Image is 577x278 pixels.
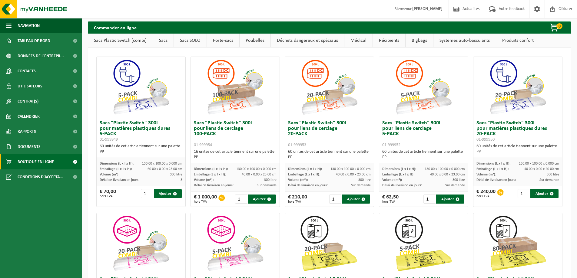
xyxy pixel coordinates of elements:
[382,173,414,176] span: Emballage (L x l x H):
[476,189,496,198] div: € 240,00
[547,173,559,176] span: 300 litre
[382,143,400,147] span: 01-999952
[540,21,570,34] button: 0
[194,167,228,171] span: Dimensions (L x l x H):
[100,195,116,198] span: hors TVA
[18,154,54,169] span: Boutique en ligne
[382,184,422,187] span: Délai de livraison en jours:
[476,173,496,176] span: Volume (m³):
[382,120,465,148] h3: Sacs "Plastic Switch" 300L pour liens de cerclage 5-PACK
[288,167,322,171] span: Dimensions (L x l x H):
[453,178,465,182] span: 300 litre
[142,162,182,165] span: 130.00 x 100.00 x 0.000 cm
[154,189,182,198] button: Ajouter
[194,173,226,176] span: Emballage (L x l x H):
[194,195,217,204] div: € 1 000,00
[382,178,402,182] span: Volume (m³):
[240,34,270,47] a: Poubelles
[382,195,399,204] div: € 62,50
[194,120,277,148] h3: Sacs "Plastic Switch" 300L pour liens de cerclage 100-PACK
[148,167,182,171] span: 60.00 x 0.00 x 23.00 cm
[330,167,371,171] span: 130.00 x 100.00 x 0.000 cm
[406,34,433,47] a: Bigbags
[288,178,308,182] span: Volume (m³):
[412,7,443,11] strong: [PERSON_NAME]
[88,34,153,47] a: Sacs Plastic Switch (combi)
[445,184,465,187] span: Sur demande
[18,18,40,33] span: Navigation
[344,34,373,47] a: Médical
[539,178,559,182] span: Sur demande
[170,173,182,176] span: 300 litre
[288,200,307,204] span: hors TVA
[476,178,516,182] span: Délai de livraison en jours:
[487,213,548,274] img: 01-999968
[288,155,371,160] div: PP
[242,173,277,176] span: 40.00 x 0.00 x 23.00 cm
[248,195,276,204] button: Ajouter
[382,155,465,160] div: PP
[257,184,277,187] span: Sur demande
[100,167,132,171] span: Emballage (L x l x H):
[476,162,510,165] span: Dimensions (L x l x H):
[111,213,171,274] img: 01-999956
[18,139,41,154] span: Documents
[288,149,371,160] div: 60 unités de cet article tiennent sur une palette
[476,195,496,198] span: hors TVA
[336,173,371,176] span: 40.00 x 0.00 x 23.00 cm
[430,173,465,176] span: 40.00 x 0.00 x 23.00 cm
[382,167,416,171] span: Dimensions (L x l x H):
[18,33,50,48] span: Tableau de bord
[518,189,530,198] input: 1
[18,169,63,185] span: Conditions d'accepta...
[299,213,360,274] img: 01-999964
[205,213,265,274] img: 01-999955
[207,34,239,47] a: Porte-sacs
[393,57,454,117] img: 01-999952
[288,195,307,204] div: € 210,00
[393,213,454,274] img: 01-999963
[373,34,405,47] a: Récipients
[194,143,212,147] span: 01-999954
[299,57,360,117] img: 01-999953
[288,173,320,176] span: Emballage (L x l x H):
[194,200,217,204] span: hors TVA
[288,120,371,148] h3: Sacs "Plastic Switch" 300L pour liens de cerclage 20-PACK
[18,124,36,139] span: Rapports
[556,23,562,29] span: 0
[100,149,182,155] div: PP
[425,167,465,171] span: 130.00 x 100.00 x 0.000 cm
[351,184,371,187] span: Sur demande
[342,195,370,204] button: Ajouter
[236,167,277,171] span: 130.00 x 100.00 x 0.000 cm
[496,34,540,47] a: Produits confort
[100,162,134,165] span: Dimensions (L x l x H):
[194,149,277,160] div: 16 unités de cet article tiennent sur une palette
[288,143,306,147] span: 01-999953
[329,195,341,204] input: 1
[111,57,171,117] img: 01-999949
[235,195,247,204] input: 1
[271,34,344,47] a: Déchets dangereux et spéciaux
[476,120,559,142] h3: Sacs "Plastic Switch" 300L pour matières plastiques dures 20-PACK
[18,94,38,109] span: Contrat(s)
[205,57,265,117] img: 01-999954
[100,144,182,155] div: 60 unités de cet article tiennent sur une palette
[423,195,436,204] input: 1
[100,137,118,142] span: 01-999949
[382,200,399,204] span: hors TVA
[433,34,496,47] a: Systèmes auto-basculants
[264,178,277,182] span: 300 litre
[100,189,116,198] div: € 70,00
[18,64,36,79] span: Contacts
[100,120,182,142] h3: Sacs "Plastic Switch" 300L pour matières plastiques dures 5-PACK
[174,34,207,47] a: Sacs SOLO
[18,109,40,124] span: Calendrier
[288,184,328,187] span: Délai de livraison en jours:
[194,184,234,187] span: Délai de livraison en jours:
[524,167,559,171] span: 40.00 x 0.00 x 20.00 cm
[487,57,548,117] img: 01-999950
[519,162,559,165] span: 130.00 x 100.00 x 0.000 cm
[476,137,495,142] span: 01-999950
[88,21,143,33] h2: Commander en ligne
